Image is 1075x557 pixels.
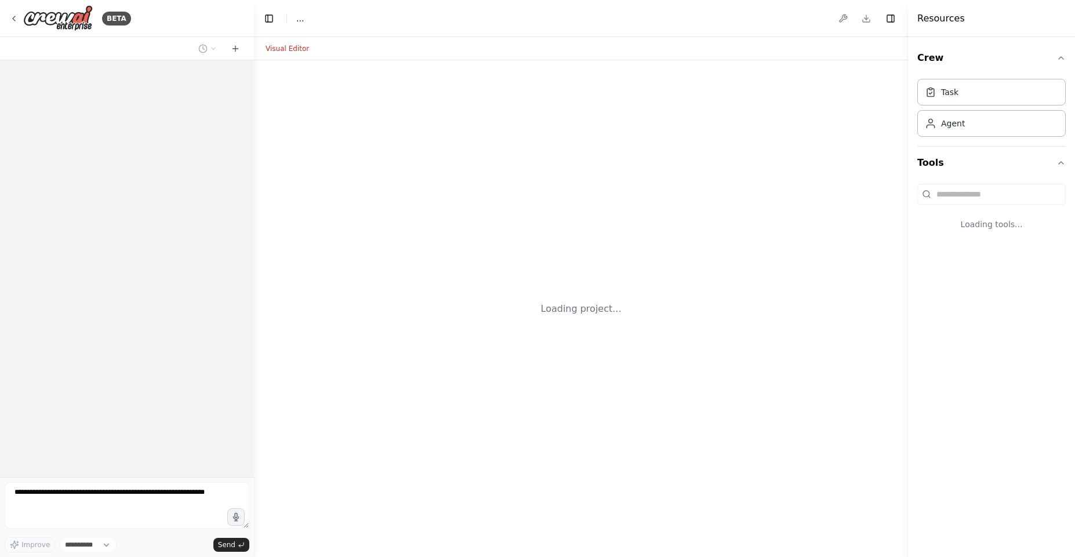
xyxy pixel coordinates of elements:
[917,42,1066,74] button: Crew
[218,540,235,549] span: Send
[102,12,131,26] div: BETA
[194,42,221,56] button: Switch to previous chat
[882,10,899,27] button: Hide right sidebar
[213,538,249,552] button: Send
[941,86,958,98] div: Task
[917,209,1066,239] div: Loading tools...
[226,42,245,56] button: Start a new chat
[227,508,245,526] button: Click to speak your automation idea
[541,302,622,316] div: Loading project...
[941,118,965,129] div: Agent
[261,10,277,27] button: Hide left sidebar
[296,13,304,24] span: ...
[917,74,1066,146] div: Crew
[21,540,50,549] span: Improve
[917,12,965,26] h4: Resources
[917,147,1066,179] button: Tools
[296,13,304,24] nav: breadcrumb
[23,5,93,31] img: Logo
[917,179,1066,249] div: Tools
[259,42,316,56] button: Visual Editor
[5,537,55,552] button: Improve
